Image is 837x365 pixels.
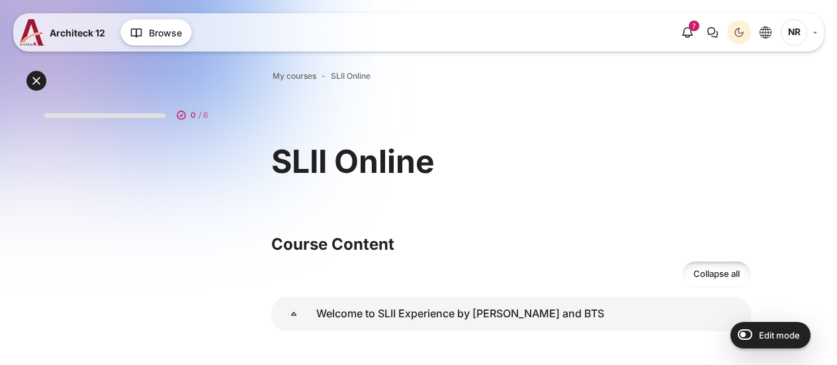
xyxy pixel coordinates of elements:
span: Collapse all [693,268,740,281]
button: Browse [120,19,192,46]
a: Collapse all [682,261,751,288]
span: Naphinya Rassamitat [781,19,807,46]
span: 0 [191,109,196,121]
img: A12 [20,19,44,46]
a: 0 / 6 [34,95,224,129]
button: Light Mode Dark Mode [727,21,751,44]
button: Languages [754,21,777,44]
button: There are 0 unread conversations [701,21,725,44]
a: SLII Online [331,70,371,82]
span: Browse [149,26,182,40]
h3: Course Content [271,234,751,254]
a: Welcome to SLII Experience by Blanchard and BTS [271,297,316,331]
a: A12 A12 Architeck 12 [20,19,110,46]
span: Architeck 12 [50,26,105,40]
a: My courses [273,70,316,82]
span: Edit mode [759,330,800,340]
nav: Navigation bar [271,68,751,85]
span: / 6 [198,109,208,121]
div: Show notification window with 7 new notifications [676,21,699,44]
div: Dark Mode [729,23,749,42]
div: 7 [689,21,699,31]
a: User menu [781,19,817,46]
